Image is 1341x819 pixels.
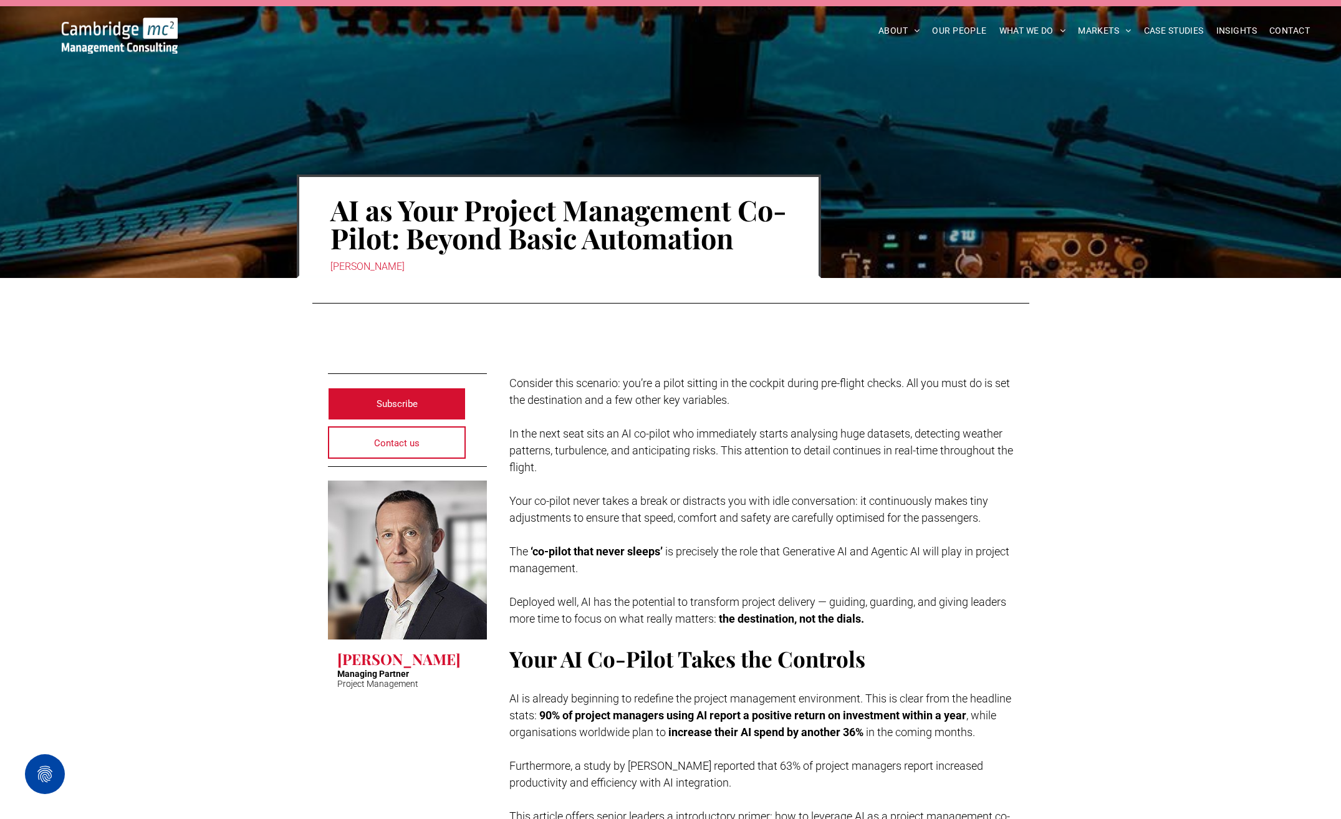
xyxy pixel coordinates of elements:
strong: Managing Partner [337,669,409,679]
a: Contact us [328,426,466,459]
span: in the coming months. [866,726,975,739]
strong: the destination, not the dials. [719,612,864,625]
strong: increase their AI spend by another 36% [668,726,863,739]
span: In the next seat sits an AI co-pilot who immediately starts analysing huge datasets, detecting we... [509,427,1013,474]
span: Contact us [374,428,420,459]
span: The [509,545,528,558]
span: Your co-pilot never takes a break or distracts you with idle conversation: it continuously makes ... [509,494,988,524]
a: ABOUT [872,21,926,41]
span: is precisely the role that Generative AI and Agentic AI will play in project management. [509,545,1009,575]
div: [PERSON_NAME] [330,258,787,275]
span: Furthermore, a study by [PERSON_NAME] reported that 63% of project managers report increased prod... [509,759,983,789]
span: Deployed well, AI has the potential to transform project delivery — guiding, guarding, and giving... [509,595,1006,625]
span: Consider this scenario: you’re a pilot sitting in the cockpit during pre-flight checks. All you m... [509,376,1010,406]
span: AI is already beginning to redefine the project management environment. This is clear from the he... [509,692,1011,722]
strong: 90% of project managers using AI report a positive return on investment within a year [539,709,966,722]
img: Go to Homepage [62,17,178,54]
a: CASE STUDIES [1138,21,1210,41]
a: INSIGHTS [1210,21,1263,41]
span: Your AI Co-Pilot Takes the Controls [509,644,865,673]
a: WHAT WE DO [993,21,1072,41]
h1: AI as Your Project Management Co-Pilot: Beyond Basic Automation [330,194,787,253]
h3: [PERSON_NAME] [337,649,461,669]
a: MARKETS [1072,21,1137,41]
p: Project Management [337,679,418,689]
a: Craig Cheney [328,481,487,639]
a: OUR PEOPLE [926,21,993,41]
a: Your Business Transformed | Cambridge Management Consulting [62,19,178,32]
a: Subscribe [328,388,466,420]
a: CONTACT [1263,21,1316,41]
span: Subscribe [377,388,418,419]
strong: ‘co-pilot that never sleeps’ [531,545,663,558]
